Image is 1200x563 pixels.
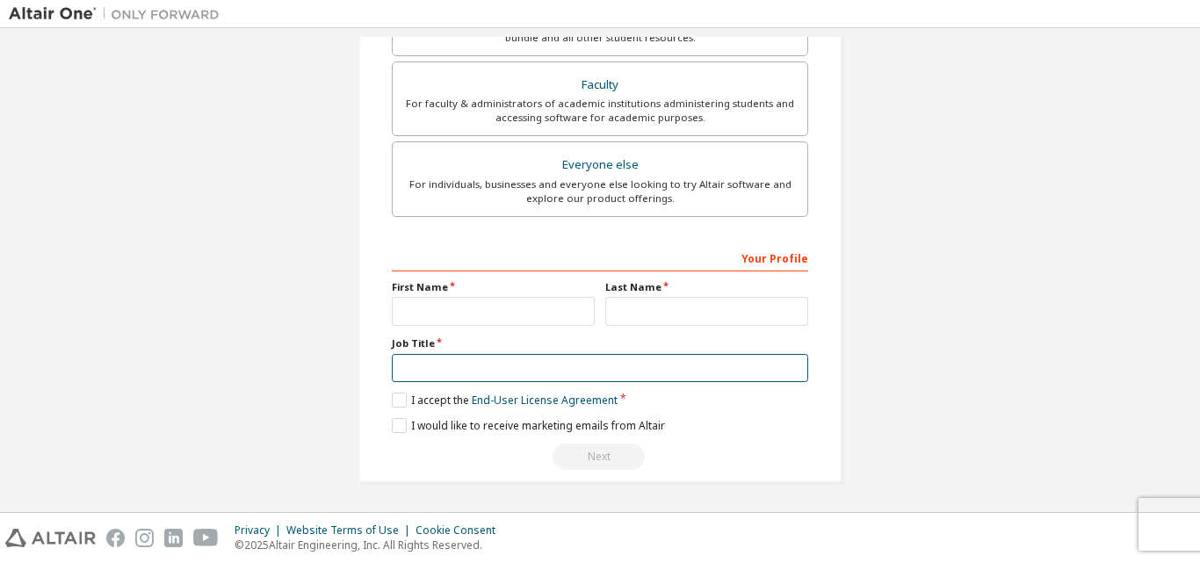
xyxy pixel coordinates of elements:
[286,523,416,538] div: Website Terms of Use
[235,538,506,552] p: © 2025 Altair Engineering, Inc. All Rights Reserved.
[392,243,808,271] div: Your Profile
[392,418,665,433] label: I would like to receive marketing emails from Altair
[193,529,219,547] img: youtube.svg
[9,5,228,23] img: Altair One
[235,523,286,538] div: Privacy
[403,97,797,125] div: For faculty & administrators of academic institutions administering students and accessing softwa...
[403,73,797,97] div: Faculty
[164,529,183,547] img: linkedin.svg
[403,177,797,206] div: For individuals, businesses and everyone else looking to try Altair software and explore our prod...
[392,444,808,470] div: Read and acccept EULA to continue
[403,153,797,177] div: Everyone else
[392,280,595,294] label: First Name
[416,523,506,538] div: Cookie Consent
[5,529,96,547] img: altair_logo.svg
[472,393,618,408] a: End-User License Agreement
[392,393,618,408] label: I accept the
[106,529,125,547] img: facebook.svg
[605,280,808,294] label: Last Name
[392,336,808,350] label: Job Title
[135,529,154,547] img: instagram.svg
